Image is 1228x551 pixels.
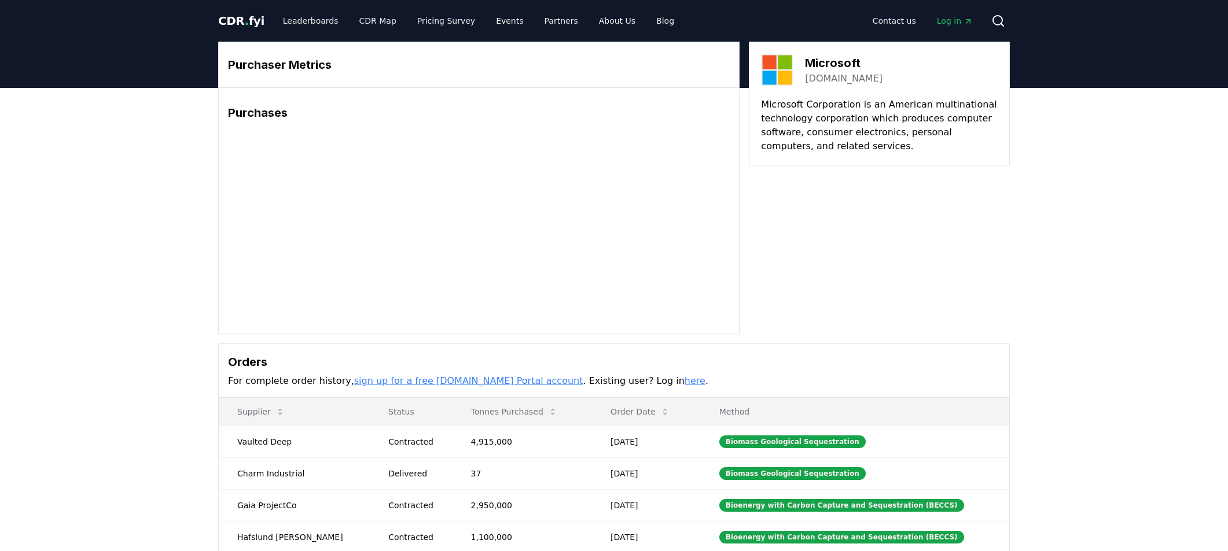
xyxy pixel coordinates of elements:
div: Delivered [388,468,443,479]
span: Log in [937,15,973,27]
td: Gaia ProjectCo [219,489,370,521]
h3: Purchases [228,104,730,121]
div: Biomass Geological Sequestration [719,435,866,448]
p: Microsoft Corporation is an American multinational technology corporation which produces computer... [761,98,998,153]
a: About Us [590,10,645,31]
h3: Microsoft [805,54,883,72]
button: Supplier [228,400,294,423]
td: 2,950,000 [453,489,593,521]
a: Blog [647,10,683,31]
a: Log in [928,10,982,31]
td: [DATE] [592,426,701,457]
td: 4,915,000 [453,426,593,457]
span: CDR fyi [218,14,264,28]
nav: Main [274,10,683,31]
p: For complete order history, . Existing user? Log in . [228,374,1000,388]
a: Events [487,10,532,31]
div: Biomass Geological Sequestration [719,467,866,480]
span: . [245,14,249,28]
a: here [685,375,705,386]
div: Contracted [388,531,443,543]
a: sign up for a free [DOMAIN_NAME] Portal account [354,375,583,386]
button: Tonnes Purchased [462,400,567,423]
a: Leaderboards [274,10,348,31]
td: [DATE] [592,457,701,489]
div: Bioenergy with Carbon Capture and Sequestration (BECCS) [719,531,964,543]
div: Contracted [388,500,443,511]
p: Method [710,406,1000,417]
h3: Purchaser Metrics [228,56,730,73]
td: [DATE] [592,489,701,521]
a: Partners [535,10,587,31]
td: 37 [453,457,593,489]
a: Pricing Survey [408,10,484,31]
img: Microsoft-logo [761,54,793,86]
td: Charm Industrial [219,457,370,489]
div: Bioenergy with Carbon Capture and Sequestration (BECCS) [719,499,964,512]
button: Order Date [601,400,679,423]
p: Status [379,406,443,417]
a: Contact us [863,10,925,31]
a: CDR Map [350,10,406,31]
div: Contracted [388,436,443,448]
a: [DOMAIN_NAME] [805,72,883,86]
nav: Main [863,10,982,31]
td: Vaulted Deep [219,426,370,457]
a: CDR.fyi [218,13,264,29]
h3: Orders [228,353,1000,371]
